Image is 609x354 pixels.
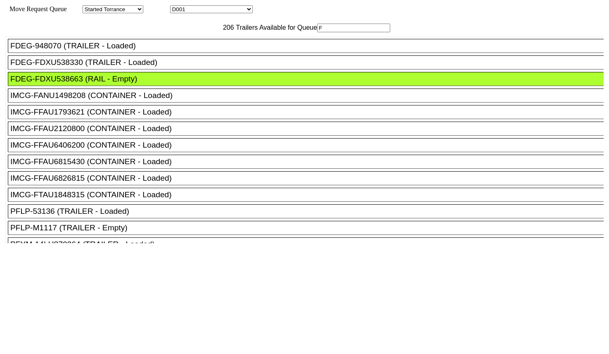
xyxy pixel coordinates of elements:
[10,157,609,166] div: IMCG-FFAU6815430 (CONTAINER - Loaded)
[10,141,609,150] div: IMCG-FFAU6406200 (CONTAINER - Loaded)
[10,91,609,100] div: IMCG-FANU1498208 (CONTAINER - Loaded)
[10,108,609,117] div: IMCG-FFAU1793621 (CONTAINER - Loaded)
[10,41,609,50] div: FDEG-948070 (TRAILER - Loaded)
[10,74,609,84] div: FDEG-FDXU538663 (RAIL - Empty)
[10,240,609,249] div: PFYM-14LH870364 (TRAILER - Loaded)
[68,5,81,12] span: Area
[234,24,318,31] span: Trailers Available for Queue
[10,190,609,199] div: IMCG-FTAU1848315 (CONTAINER - Loaded)
[10,207,609,216] div: PFLP-53136 (TRAILER - Loaded)
[5,5,67,12] span: Move Request Queue
[10,223,609,232] div: PFLP-M1117 (TRAILER - Empty)
[10,124,609,133] div: IMCG-FFAU2120800 (CONTAINER - Loaded)
[219,24,234,31] span: 206
[145,5,168,12] span: Location
[317,24,390,32] input: Filter Available Trailers
[10,58,609,67] div: FDEG-FDXU538330 (TRAILER - Loaded)
[10,174,609,183] div: IMCG-FFAU6826815 (CONTAINER - Loaded)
